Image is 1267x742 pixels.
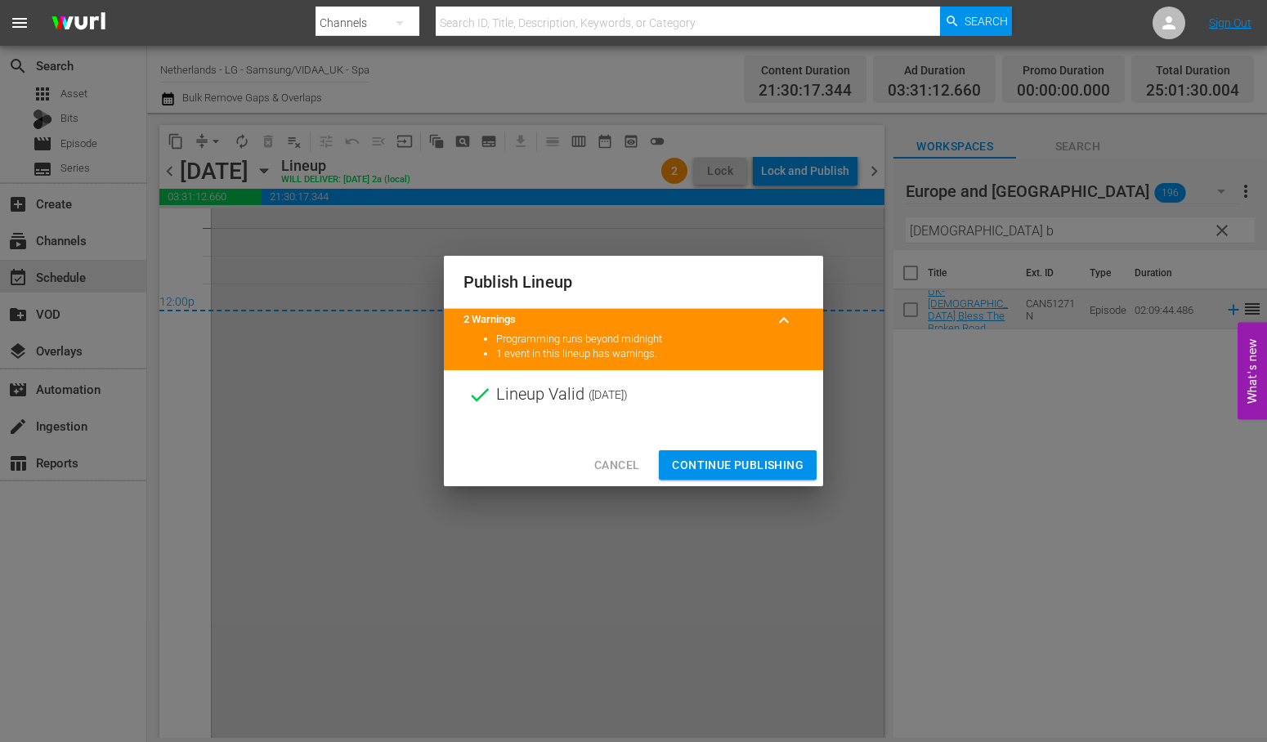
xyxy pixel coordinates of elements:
[594,455,639,476] span: Cancel
[672,455,804,476] span: Continue Publishing
[496,332,804,347] li: Programming runs beyond midnight
[581,450,652,481] button: Cancel
[774,311,794,330] span: keyboard_arrow_up
[1238,323,1267,420] button: Open Feedback Widget
[965,7,1008,36] span: Search
[39,4,118,42] img: ans4CAIJ8jUAAAAAAAAAAAAAAAAAAAAAAAAgQb4GAAAAAAAAAAAAAAAAAAAAAAAAJMjXAAAAAAAAAAAAAAAAAAAAAAAAgAT5G...
[463,269,804,295] h2: Publish Lineup
[659,450,817,481] button: Continue Publishing
[10,13,29,33] span: menu
[764,301,804,340] button: keyboard_arrow_up
[496,346,804,362] li: 1 event in this lineup has warnings.
[1209,16,1251,29] a: Sign Out
[463,312,764,328] title: 2 Warnings
[444,370,823,419] div: Lineup Valid
[589,382,628,407] span: ( [DATE] )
